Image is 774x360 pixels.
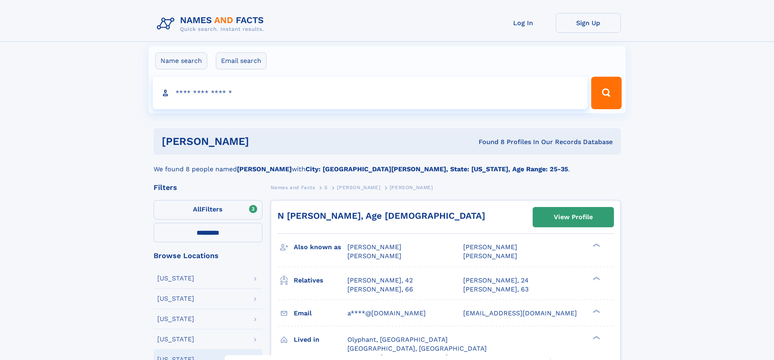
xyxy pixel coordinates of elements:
[153,77,588,109] input: search input
[294,274,347,287] h3: Relatives
[463,309,577,317] span: [EMAIL_ADDRESS][DOMAIN_NAME]
[337,182,380,192] a: [PERSON_NAME]
[193,205,202,213] span: All
[271,182,315,192] a: Names and Facts
[463,252,517,260] span: [PERSON_NAME]
[347,252,401,260] span: [PERSON_NAME]
[463,276,529,285] a: [PERSON_NAME], 24
[533,207,614,227] a: View Profile
[347,336,448,343] span: Olyphant, [GEOGRAPHIC_DATA]
[157,336,194,343] div: [US_STATE]
[347,285,413,294] a: [PERSON_NAME], 66
[306,165,568,173] b: City: [GEOGRAPHIC_DATA][PERSON_NAME], State: [US_STATE], Age Range: 25-35
[591,308,601,314] div: ❯
[591,335,601,340] div: ❯
[324,185,328,190] span: S
[364,138,613,147] div: Found 8 Profiles In Our Records Database
[237,165,292,173] b: [PERSON_NAME]
[347,276,413,285] a: [PERSON_NAME], 42
[154,155,621,174] div: We found 8 people named with .
[155,52,207,69] label: Name search
[463,243,517,251] span: [PERSON_NAME]
[491,13,556,33] a: Log In
[390,185,433,190] span: [PERSON_NAME]
[154,252,262,259] div: Browse Locations
[554,208,593,226] div: View Profile
[162,136,364,147] h1: [PERSON_NAME]
[591,243,601,248] div: ❯
[347,345,487,352] span: [GEOGRAPHIC_DATA], [GEOGRAPHIC_DATA]
[216,52,267,69] label: Email search
[157,275,194,282] div: [US_STATE]
[294,333,347,347] h3: Lived in
[157,295,194,302] div: [US_STATE]
[294,306,347,320] h3: Email
[556,13,621,33] a: Sign Up
[154,200,262,220] label: Filters
[294,240,347,254] h3: Also known as
[591,276,601,281] div: ❯
[324,182,328,192] a: S
[154,184,262,191] div: Filters
[463,285,529,294] a: [PERSON_NAME], 63
[278,211,485,221] a: N [PERSON_NAME], Age [DEMOGRAPHIC_DATA]
[154,13,271,35] img: Logo Names and Facts
[347,243,401,251] span: [PERSON_NAME]
[157,316,194,322] div: [US_STATE]
[591,77,621,109] button: Search Button
[337,185,380,190] span: [PERSON_NAME]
